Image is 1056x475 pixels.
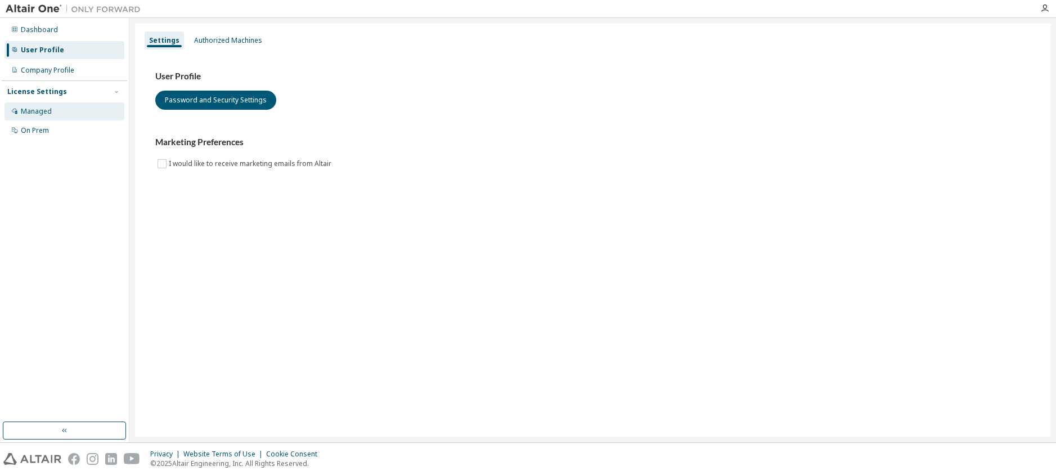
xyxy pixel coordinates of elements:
div: On Prem [21,126,49,135]
h3: Marketing Preferences [155,137,1030,148]
h3: User Profile [155,71,1030,82]
div: Cookie Consent [266,450,324,459]
label: I would like to receive marketing emails from Altair [169,157,334,171]
div: Managed [21,107,52,116]
img: Altair One [6,3,146,15]
div: Settings [149,36,179,45]
img: youtube.svg [124,453,140,465]
div: Company Profile [21,66,74,75]
button: Password and Security Settings [155,91,276,110]
div: License Settings [7,87,67,96]
div: Dashboard [21,25,58,34]
div: User Profile [21,46,64,55]
div: Authorized Machines [194,36,262,45]
img: instagram.svg [87,453,98,465]
p: © 2025 Altair Engineering, Inc. All Rights Reserved. [150,459,324,468]
img: facebook.svg [68,453,80,465]
div: Website Terms of Use [183,450,266,459]
img: altair_logo.svg [3,453,61,465]
div: Privacy [150,450,183,459]
img: linkedin.svg [105,453,117,465]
